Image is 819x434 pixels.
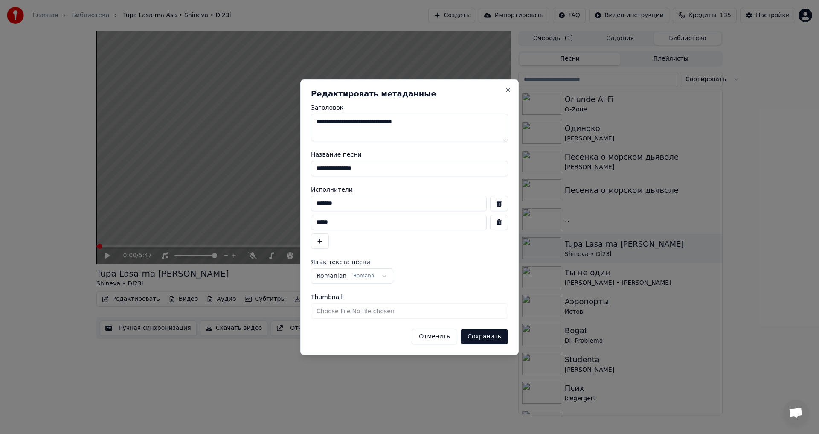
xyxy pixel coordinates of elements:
[412,329,457,344] button: Отменить
[461,329,508,344] button: Сохранить
[311,151,508,157] label: Название песни
[311,259,370,265] span: Язык текста песни
[311,186,508,192] label: Исполнители
[311,105,508,111] label: Заголовок
[311,294,343,300] span: Thumbnail
[311,90,508,98] h2: Редактировать метаданные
